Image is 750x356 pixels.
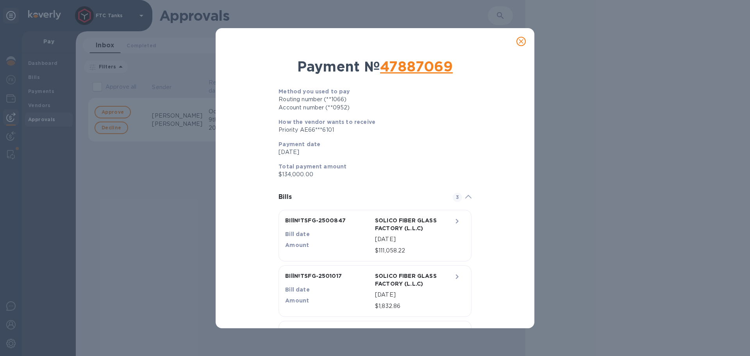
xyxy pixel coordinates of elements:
p: $134,000.00 [279,170,471,179]
button: close [512,32,530,51]
div: Account number (**0952) [279,104,471,112]
b: Total payment amount [279,163,346,170]
p: Amount [285,241,369,249]
p: Bill date [285,230,369,238]
p: BIll № TSFG-2501017 [285,272,369,280]
p: $1,832.86 [375,302,462,310]
span: 3 [453,193,462,202]
p: [DATE] [375,235,462,243]
button: BIll№TSFG-2500847Bill dateAmountSOLICO FIBER GLASS FACTORY (L.L.C)[DATE]$111,058.22 [279,210,471,261]
p: BIll № TSFG-2500847 [285,216,369,224]
p: BIll № TSFG-2501016 [285,327,369,335]
p: $111,058.22 [375,247,462,255]
b: How the vendor wants to receive [279,119,375,125]
p: SOLICO FIBER GLASS FACTORY (L.L.C) [375,327,447,343]
p: SOLICO FIBER GLASS FACTORY (L.L.C) [375,216,447,232]
div: Priority AE66***6101 [279,126,471,134]
p: [DATE] [279,148,471,156]
b: Payment № [297,58,453,75]
b: Method you used to pay [279,88,350,95]
p: Bill date [285,286,369,293]
p: SOLICO FIBER GLASS FACTORY (L.L.C) [375,272,447,288]
p: Amount [285,297,369,304]
button: BIll№TSFG-2501017Bill dateAmountSOLICO FIBER GLASS FACTORY (L.L.C)[DATE]$1,832.86 [279,265,471,317]
b: Bills [279,193,292,200]
p: [DATE] [375,291,462,299]
b: 47887069 [380,58,453,75]
div: Routing number (**1066) [279,95,471,104]
div: Bills3 [279,185,471,210]
b: Payment date [279,141,320,147]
